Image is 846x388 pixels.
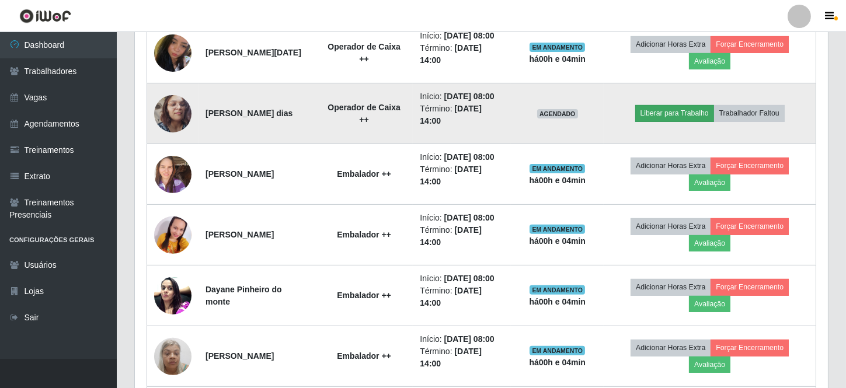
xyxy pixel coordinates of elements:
strong: Operador de Caixa ++ [328,103,401,124]
button: Avaliação [689,53,730,69]
button: Adicionar Horas Extra [631,340,711,356]
li: Término: [420,345,504,370]
img: 1722642287438.jpeg [154,195,192,274]
span: EM ANDAMENTO [530,43,585,52]
time: [DATE] 08:00 [444,213,495,222]
strong: [PERSON_NAME] dias [206,109,293,118]
li: Início: [420,333,504,345]
strong: há 00 h e 04 min [529,358,586,367]
button: Forçar Encerramento [711,158,789,174]
button: Forçar Encerramento [711,36,789,53]
strong: há 00 h e 04 min [529,54,586,64]
strong: [PERSON_NAME] [206,169,274,179]
button: Adicionar Horas Extra [631,218,711,235]
time: [DATE] 08:00 [444,152,495,162]
strong: Embalador ++ [337,351,391,361]
strong: [PERSON_NAME] [206,351,274,361]
li: Início: [420,151,504,163]
img: 1718338073904.jpeg [154,271,192,320]
li: Início: [420,212,504,224]
time: [DATE] 08:00 [444,274,495,283]
time: [DATE] 08:00 [444,92,495,101]
strong: Embalador ++ [337,169,391,179]
li: Término: [420,224,504,249]
span: EM ANDAMENTO [530,164,585,173]
button: Forçar Encerramento [711,340,789,356]
button: Forçar Encerramento [711,279,789,295]
button: Adicionar Horas Extra [631,36,711,53]
time: [DATE] 08:00 [444,31,495,40]
strong: há 00 h e 04 min [529,236,586,246]
button: Adicionar Horas Extra [631,158,711,174]
button: Forçar Encerramento [711,218,789,235]
img: 1741914995859.jpeg [154,81,192,147]
strong: Dayane Pinheiro do monte [206,285,282,306]
strong: há 00 h e 04 min [529,176,586,185]
img: 1698344474224.jpeg [154,149,192,199]
button: Avaliação [689,235,730,251]
li: Término: [420,285,504,309]
li: Término: [420,42,504,67]
li: Término: [420,163,504,188]
li: Início: [420,30,504,42]
button: Avaliação [689,174,730,191]
strong: há 00 h e 04 min [529,297,586,306]
img: CoreUI Logo [19,9,71,23]
img: 1737905263534.jpeg [154,29,192,78]
button: Avaliação [689,296,730,312]
li: Término: [420,103,504,127]
strong: [PERSON_NAME][DATE] [206,48,301,57]
strong: [PERSON_NAME] [206,230,274,239]
strong: Embalador ++ [337,230,391,239]
button: Trabalhador Faltou [714,105,785,121]
strong: Embalador ++ [337,291,391,300]
span: EM ANDAMENTO [530,285,585,295]
span: AGENDADO [537,109,578,118]
li: Início: [420,272,504,285]
img: 1734130830737.jpeg [154,331,192,381]
button: Adicionar Horas Extra [631,279,711,295]
time: [DATE] 08:00 [444,334,495,344]
span: EM ANDAMENTO [530,346,585,355]
span: EM ANDAMENTO [530,225,585,234]
button: Liberar para Trabalho [635,105,714,121]
li: Início: [420,90,504,103]
strong: Operador de Caixa ++ [328,42,401,64]
button: Avaliação [689,356,730,373]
